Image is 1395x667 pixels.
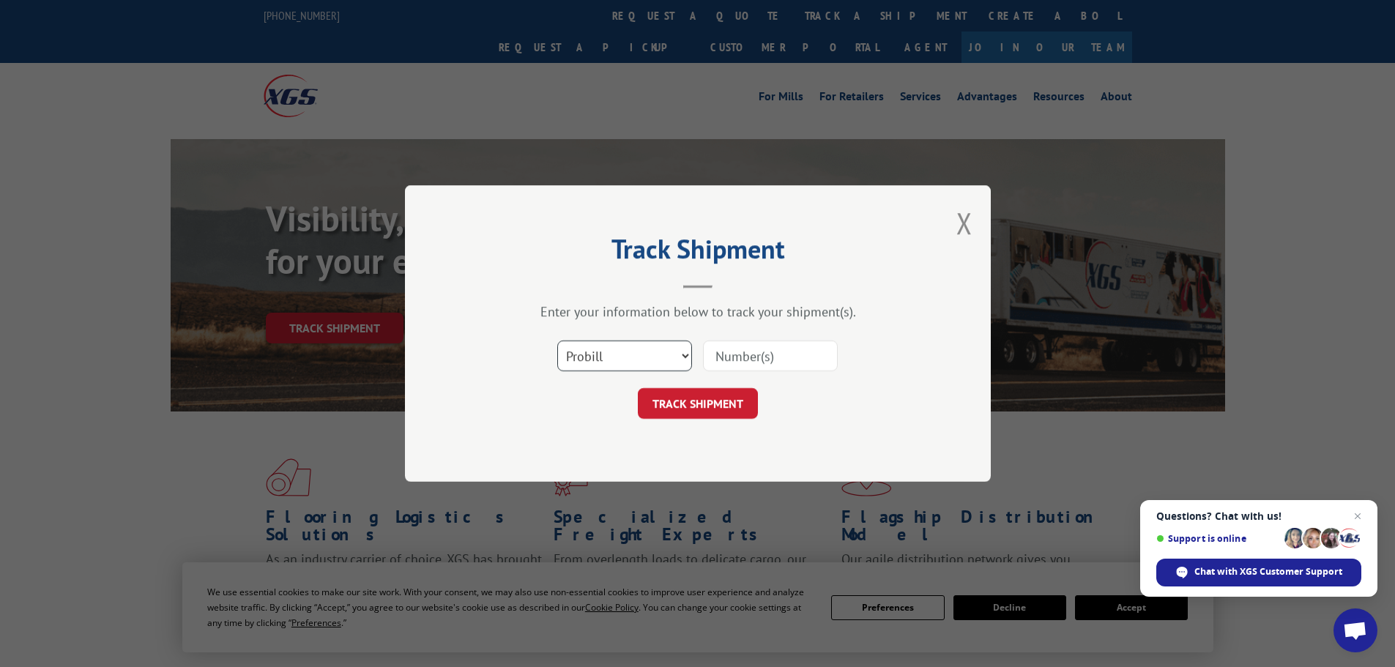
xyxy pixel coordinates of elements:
[638,388,758,419] button: TRACK SHIPMENT
[1156,559,1361,586] div: Chat with XGS Customer Support
[1349,507,1366,525] span: Close chat
[478,239,918,267] h2: Track Shipment
[1194,565,1342,578] span: Chat with XGS Customer Support
[1156,533,1279,544] span: Support is online
[703,340,838,371] input: Number(s)
[1156,510,1361,522] span: Questions? Chat with us!
[1333,608,1377,652] div: Open chat
[956,204,972,242] button: Close modal
[478,303,918,320] div: Enter your information below to track your shipment(s).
